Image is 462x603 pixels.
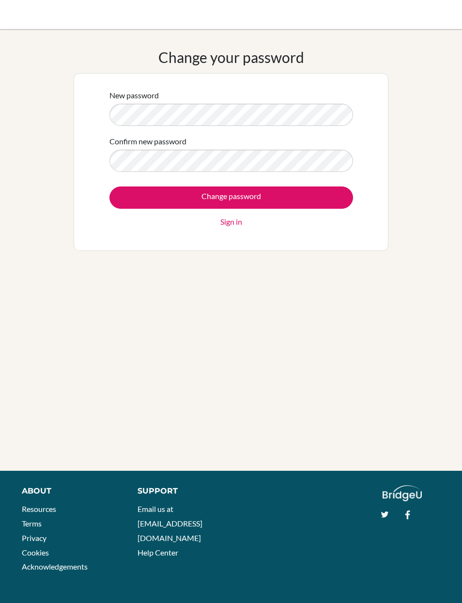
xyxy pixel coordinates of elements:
label: New password [109,90,159,101]
img: logo_white@2x-f4f0deed5e89b7ecb1c2cc34c3e3d731f90f0f143d5ea2071677605dd97b5244.png [383,485,422,501]
a: Cookies [22,548,49,557]
a: Help Center [138,548,178,557]
input: Change password [109,186,353,209]
a: Sign in [220,216,242,228]
a: Terms [22,519,42,528]
label: Confirm new password [109,136,186,147]
div: Support [138,485,222,497]
a: Privacy [22,533,46,542]
div: About [22,485,116,497]
a: Acknowledgements [22,562,88,571]
a: Email us at [EMAIL_ADDRESS][DOMAIN_NAME] [138,504,202,542]
a: Resources [22,504,56,513]
h1: Change your password [158,48,304,66]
